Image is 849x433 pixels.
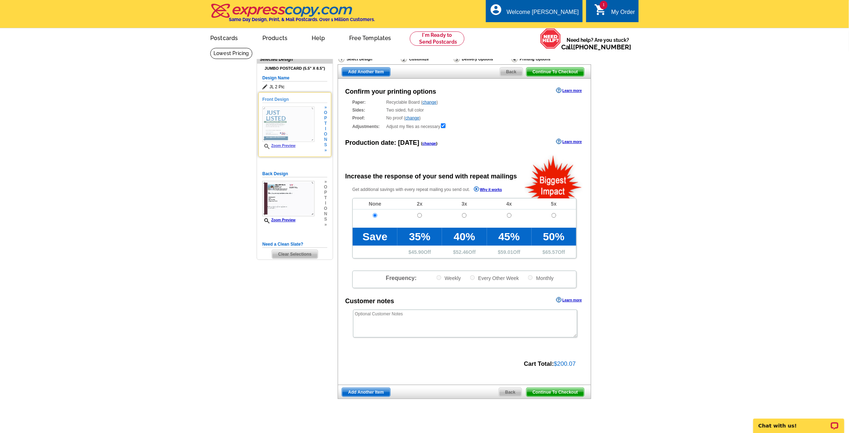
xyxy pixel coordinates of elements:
[573,43,632,51] a: [PHONE_NUMBER]
[527,388,584,397] span: Continue To Checkout
[324,126,327,132] span: i
[400,55,453,64] div: Customize
[324,115,327,121] span: p
[469,275,519,281] label: Every Other Week
[487,228,532,246] td: 45%
[421,141,438,146] span: ( )
[411,249,424,255] span: 45.90
[546,249,558,255] span: 65.57
[324,206,327,211] span: o
[257,56,333,63] div: Selected Design
[338,29,403,46] a: Free Templates
[398,139,420,146] span: [DATE]
[453,55,511,64] div: Delivery Options
[397,198,442,210] td: 2x
[397,246,442,258] td: $ Off
[338,55,400,64] div: Select Design
[342,388,390,397] a: Add Another Item
[611,9,635,19] div: My Order
[352,123,384,130] strong: Adjustments:
[512,56,518,62] img: Printing Options & Summary
[489,3,502,16] i: account_circle
[352,107,577,113] div: Two sided, full color
[324,105,327,110] span: »
[554,360,576,367] span: $200.07
[442,198,487,210] td: 3x
[499,388,522,397] a: Back
[470,275,475,280] input: Every Other Week
[352,107,384,113] strong: Sides:
[345,296,394,306] div: Customer notes
[436,275,461,281] label: Weekly
[501,249,513,255] span: 59.01
[600,1,608,9] span: 1
[324,217,327,222] span: s
[442,228,487,246] td: 40%
[499,388,522,397] span: Back
[556,88,582,93] a: Learn more
[352,123,577,130] div: Adjust my files as necessary
[352,115,577,121] div: No proof ( )
[251,29,299,46] a: Products
[324,137,327,142] span: n
[749,410,849,433] iframe: LiveChat chat widget
[262,171,327,177] h5: Back Design
[594,8,635,17] a: 1 shopping_cart My Order
[456,249,468,255] span: 52.46
[229,17,375,22] h4: Same Day Design, Print, & Mail Postcards. Over 1 Million Customers.
[345,172,517,181] div: Increase the response of your send with repeat mailings
[500,67,523,77] a: Back
[324,142,327,148] span: s
[262,218,296,222] a: Zoom Preview
[532,246,576,258] td: $ Off
[324,179,327,184] span: »
[524,360,554,367] strong: Cart Total:
[528,275,533,280] input: Monthly
[262,96,327,103] h5: Front Design
[532,198,576,210] td: 5x
[474,186,502,194] a: Why it works
[324,222,327,227] span: »
[324,121,327,126] span: t
[540,28,561,49] img: help
[210,9,375,22] a: Same Day Design, Print, & Mail Postcards. Over 1 Million Customers.
[262,144,296,148] a: Zoom Preview
[487,246,532,258] td: $ Off
[556,139,582,144] a: Learn more
[338,56,345,62] img: Select Design
[324,110,327,115] span: o
[324,211,327,217] span: n
[199,29,250,46] a: Postcards
[324,195,327,201] span: t
[324,132,327,137] span: o
[300,29,336,46] a: Help
[527,68,584,76] span: Continue To Checkout
[401,56,407,62] img: Customize
[442,246,487,258] td: $ Off
[524,154,583,198] img: biggestImpact.png
[397,228,442,246] td: 35%
[500,68,523,76] span: Back
[527,275,554,281] label: Monthly
[561,36,635,51] span: Need help? Are you stuck?
[422,141,436,146] a: change
[422,100,436,105] a: change
[342,388,390,397] span: Add Another Item
[352,115,384,121] strong: Proof:
[324,184,327,190] span: o
[324,190,327,195] span: p
[594,3,607,16] i: shopping_cart
[345,138,438,148] div: Production date:
[352,99,577,105] div: Recyclable Board ( )
[262,181,315,216] img: small-thumb.jpg
[353,228,397,246] td: Save
[561,43,632,51] span: Call
[532,228,576,246] td: 50%
[352,186,517,194] p: Get additional savings with every repeat mailing you send out.
[507,9,579,19] div: Welcome [PERSON_NAME]
[352,99,384,105] strong: Paper:
[353,198,397,210] td: None
[386,275,417,281] span: Frequency:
